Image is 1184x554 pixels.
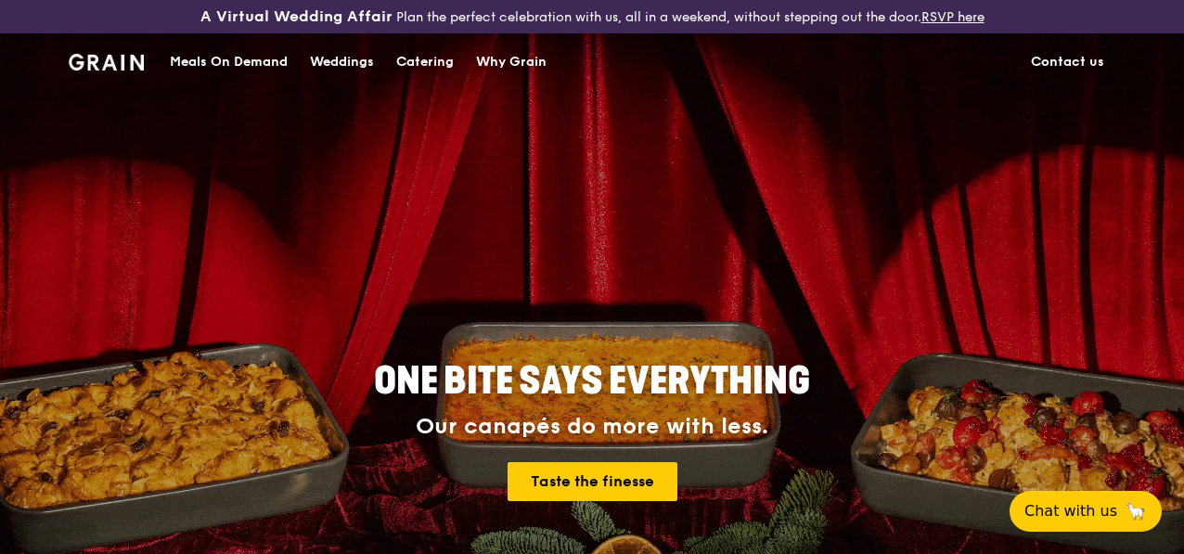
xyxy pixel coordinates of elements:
div: Meals On Demand [170,34,288,90]
a: GrainGrain [69,32,144,88]
a: Why Grain [465,34,558,90]
h3: A Virtual Wedding Affair [200,7,393,26]
button: Chat with us🦙 [1010,491,1162,532]
div: Our canapés do more with less. [258,414,926,440]
div: Plan the perfect celebration with us, all in a weekend, without stepping out the door. [198,7,987,26]
img: Grain [69,54,144,71]
a: RSVP here [921,9,985,25]
div: Weddings [310,34,374,90]
div: Why Grain [476,34,547,90]
a: Contact us [1020,34,1115,90]
span: 🦙 [1125,500,1147,522]
a: Weddings [299,34,385,90]
a: Taste the finesse [508,462,677,501]
div: Catering [396,34,454,90]
span: Chat with us [1024,500,1117,522]
span: ONE BITE SAYS EVERYTHING [374,359,810,404]
a: Catering [385,34,465,90]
